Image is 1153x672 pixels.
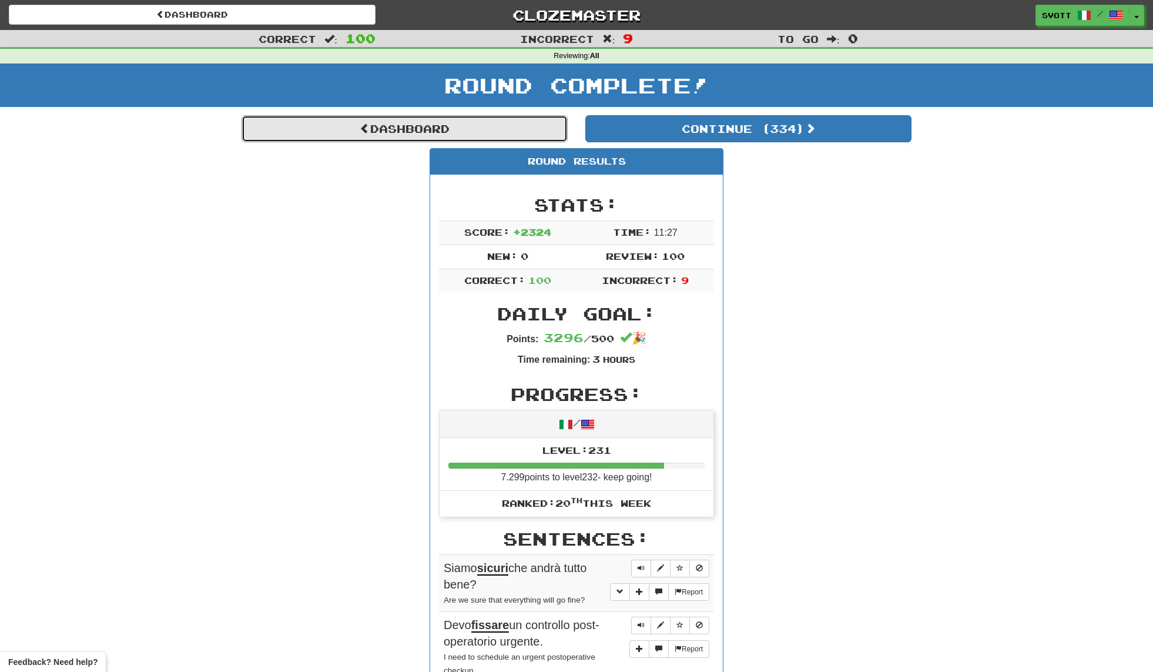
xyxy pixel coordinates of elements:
[670,560,690,577] button: Toggle favorite
[544,333,614,344] span: / 500
[631,560,709,577] div: Sentence controls
[623,31,633,45] span: 9
[777,33,819,45] span: To go
[689,560,709,577] button: Toggle ignore
[848,31,858,45] span: 0
[631,617,651,634] button: Play sentence audio
[651,560,671,577] button: Edit sentence
[528,275,551,286] span: 100
[1035,5,1129,26] a: svott /
[507,334,538,344] strong: Points:
[668,583,709,601] button: Report
[439,304,714,323] h2: Daily Goal:
[631,560,651,577] button: Play sentence audio
[603,355,635,365] small: Hours
[654,228,678,238] span: 11 : 27
[571,496,582,504] sup: th
[827,34,840,44] span: :
[1042,10,1071,21] span: svott
[444,618,599,648] span: Devo un controllo post-operatorio urgente.
[631,617,709,634] div: Sentence controls
[324,34,337,44] span: :
[9,5,376,25] a: Dashboard
[440,438,713,491] li: 7.299 points to level 232 - keep going!
[444,561,587,591] span: Siamo che andrà tutto bene?
[681,275,689,286] span: 9
[471,618,510,633] u: fissare
[477,561,508,576] u: sicuri
[544,330,584,345] span: 3296
[513,226,551,238] span: + 2324
[346,31,376,45] span: 100
[613,226,651,238] span: Time:
[439,195,714,215] h2: Stats:
[444,596,585,604] small: Are we sure that everything will go fine?
[1097,9,1103,18] span: /
[439,385,714,404] h2: Progress:
[242,115,568,142] a: Dashboard
[602,275,678,286] span: Incorrect:
[602,34,615,44] span: :
[393,5,760,25] a: Clozemaster
[592,353,600,365] span: 3
[585,115,911,142] button: Continue (334)
[590,52,599,60] strong: All
[518,355,590,365] strong: Time remaining:
[8,656,98,668] span: Open feedback widget
[464,275,525,286] span: Correct:
[439,529,714,549] h2: Sentences:
[629,583,649,601] button: Add sentence to collection
[620,332,646,345] span: 🎉
[464,226,510,238] span: Score:
[520,33,594,45] span: Incorrect
[629,640,709,658] div: More sentence controls
[4,73,1149,97] h1: Round Complete!
[651,617,671,634] button: Edit sentence
[606,250,659,262] span: Review:
[610,583,709,601] div: More sentence controls
[662,250,685,262] span: 100
[542,444,611,456] span: Level: 231
[502,497,651,509] span: Ranked: 20 this week
[689,617,709,634] button: Toggle ignore
[629,640,649,658] button: Add sentence to collection
[440,410,713,438] div: /
[487,250,518,262] span: New:
[610,583,630,601] button: Toggle grammar
[521,250,528,262] span: 0
[668,640,709,658] button: Report
[259,33,316,45] span: Correct
[430,149,723,175] div: Round Results
[670,617,690,634] button: Toggle favorite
